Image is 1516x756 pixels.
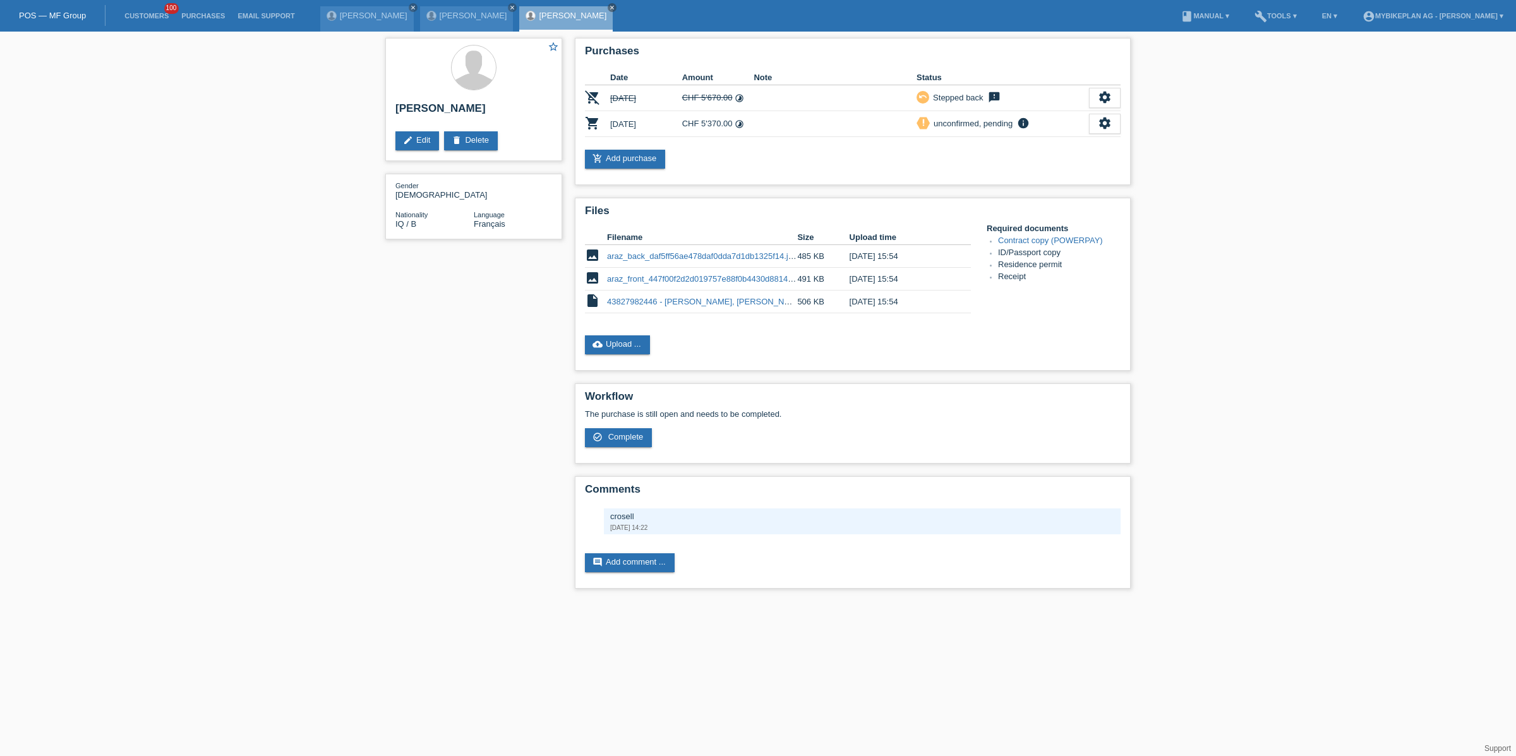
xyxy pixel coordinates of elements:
[987,224,1121,233] h4: Required documents
[539,11,606,20] a: [PERSON_NAME]
[682,85,754,111] td: CHF 5'670.00
[1181,10,1193,23] i: book
[919,118,928,127] i: priority_high
[609,4,615,11] i: close
[395,182,419,189] span: Gender
[585,150,665,169] a: add_shopping_cartAdd purchase
[610,111,682,137] td: [DATE]
[19,11,86,20] a: POS — MF Group
[585,409,1121,419] p: The purchase is still open and needs to be completed.
[585,270,600,285] i: image
[118,12,175,20] a: Customers
[1363,10,1375,23] i: account_circle
[585,553,675,572] a: commentAdd comment ...
[850,230,953,245] th: Upload time
[797,268,849,291] td: 491 KB
[593,153,603,164] i: add_shopping_cart
[585,116,600,131] i: POSP00027900
[998,248,1121,260] li: ID/Passport copy
[930,117,1013,130] div: unconfirmed, pending
[1248,12,1303,20] a: buildTools ▾
[444,131,498,150] a: deleteDelete
[610,524,1114,531] div: [DATE] 14:22
[585,335,650,354] a: cloud_uploadUpload ...
[610,70,682,85] th: Date
[585,428,652,447] a: check_circle_outline Complete
[440,11,507,20] a: [PERSON_NAME]
[1098,116,1112,130] i: settings
[585,205,1121,224] h2: Files
[797,230,849,245] th: Size
[987,91,1002,104] i: feedback
[474,219,505,229] span: Français
[607,251,802,261] a: araz_back_daf5ff56ae478daf0dda7d1db1325f14.jpeg
[474,211,505,219] span: Language
[607,297,863,306] a: 43827982446 - [PERSON_NAME], [PERSON_NAME] ATV 9 SUVI.pdf
[850,291,953,313] td: [DATE] 15:54
[395,131,439,150] a: editEdit
[1316,12,1344,20] a: EN ▾
[735,119,744,129] i: Instalments (48 instalments)
[998,236,1103,245] a: Contract copy (POWERPAY)
[593,557,603,567] i: comment
[585,483,1121,502] h2: Comments
[164,3,179,14] span: 100
[593,339,603,349] i: cloud_upload
[509,4,515,11] i: close
[395,219,416,229] span: Iraq / B / 13.09.2015
[607,274,805,284] a: araz_front_447f00f2d2d019757e88f0b4430d8814.jpeg
[593,432,603,442] i: check_circle_outline
[998,272,1121,284] li: Receipt
[508,3,517,12] a: close
[610,512,1114,521] div: crosell
[395,211,428,219] span: Nationality
[608,3,617,12] a: close
[409,3,418,12] a: close
[850,245,953,268] td: [DATE] 15:54
[608,432,644,441] span: Complete
[682,111,754,137] td: CHF 5'370.00
[797,245,849,268] td: 485 KB
[585,390,1121,409] h2: Workflow
[1356,12,1510,20] a: account_circleMybikeplan AG - [PERSON_NAME] ▾
[998,260,1121,272] li: Residence permit
[1174,12,1236,20] a: bookManual ▾
[797,291,849,313] td: 506 KB
[403,135,413,145] i: edit
[850,268,953,291] td: [DATE] 15:54
[735,93,744,103] i: Instalments (48 instalments)
[395,102,552,121] h2: [PERSON_NAME]
[175,12,231,20] a: Purchases
[917,70,1089,85] th: Status
[929,91,984,104] div: Stepped back
[548,41,559,54] a: star_border
[585,248,600,263] i: image
[340,11,407,20] a: [PERSON_NAME]
[585,45,1121,64] h2: Purchases
[1484,744,1511,753] a: Support
[452,135,462,145] i: delete
[410,4,416,11] i: close
[231,12,301,20] a: Email Support
[754,70,917,85] th: Note
[585,293,600,308] i: insert_drive_file
[395,181,474,200] div: [DEMOGRAPHIC_DATA]
[607,230,797,245] th: Filename
[610,85,682,111] td: [DATE]
[1016,117,1031,129] i: info
[585,90,600,105] i: POSP00027634
[1098,90,1112,104] i: settings
[682,70,754,85] th: Amount
[1254,10,1267,23] i: build
[548,41,559,52] i: star_border
[918,92,927,101] i: undo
